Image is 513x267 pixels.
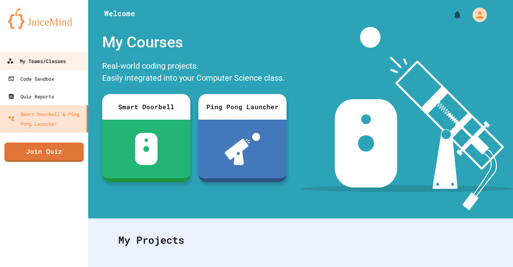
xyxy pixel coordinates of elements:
img: ppl-with-ball.png [225,133,261,165]
div: Ping Pong Launcher [198,94,287,120]
div: My Account [464,6,489,24]
img: banner-image-my-projects.png [301,27,513,210]
div: My Notifications [438,8,464,22]
img: logo-orange.svg [8,8,80,29]
div: Smart Doorbell & Ping Pong Launcher [8,109,83,128]
div: Smart Doorbell [102,94,190,120]
div: Code Sandbox [8,74,54,84]
div: My Projects [110,224,491,256]
img: sdb-white.svg [135,133,158,165]
div: Quiz Reports [8,92,54,101]
a: Join Quiz [4,143,84,162]
div: My Teams/Classes [7,56,66,66]
div: My Courses [98,27,291,58]
div: Real-world coding projects. Easily integrated into your Computer Science class. [98,58,291,88]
